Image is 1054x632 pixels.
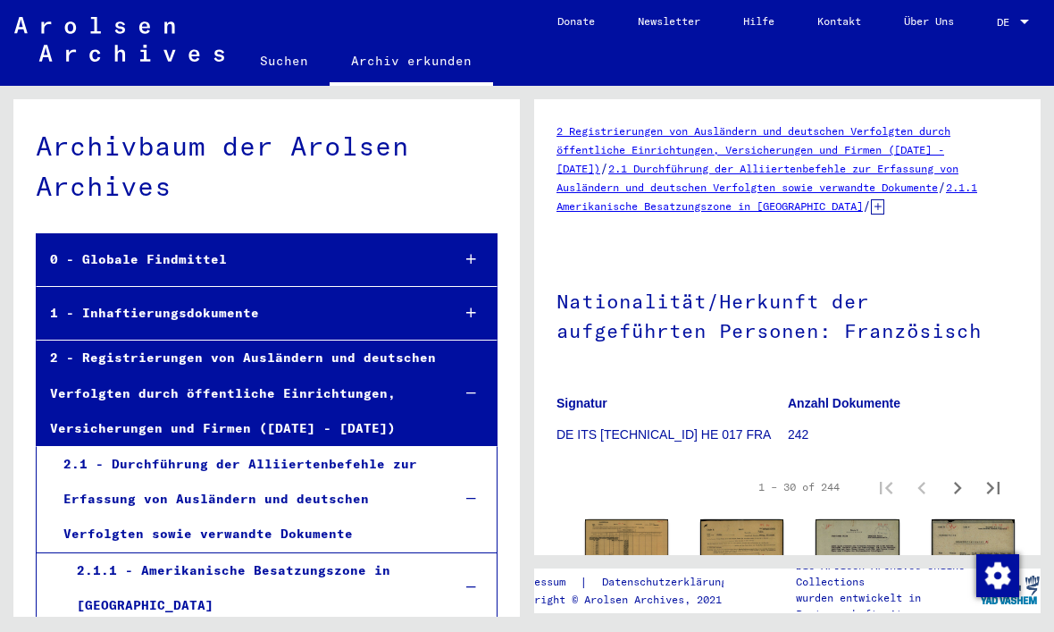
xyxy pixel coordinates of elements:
img: Zustimmung ändern [976,554,1019,597]
img: 001.jpg [585,519,668,578]
div: 2.1 - Durchführung der Alliiertenbefehle zur Erfassung von Ausländern und deutschen Verfolgten so... [50,447,437,552]
button: Next page [940,469,975,505]
div: 2.1.1 - Amerikanische Besatzungszone in [GEOGRAPHIC_DATA] [63,553,437,623]
button: First page [868,469,904,505]
img: Arolsen_neg.svg [14,17,224,62]
div: 1 – 30 of 244 [758,479,840,495]
a: Suchen [238,39,330,82]
span: / [600,160,608,176]
h1: Nationalität/Herkunft der aufgeführten Personen: Französisch [556,260,1018,368]
a: Datenschutzerklärung [588,573,749,592]
b: Signatur [556,396,607,410]
a: Archiv erkunden [330,39,493,86]
a: 2.1 Durchführung der Alliiertenbefehle zur Erfassung von Ausländern und deutschen Verfolgten sowi... [556,162,958,194]
b: Anzahl Dokumente [788,396,900,410]
div: 2 - Registrierungen von Ausländern und deutschen Verfolgten durch öffentliche Einrichtungen, Vers... [37,341,437,446]
div: 1 - Inhaftierungsdokumente [37,296,437,331]
button: Last page [975,469,1011,505]
a: Impressum [509,573,580,592]
p: 242 [788,426,1018,444]
a: 2 Registrierungen von Ausländern und deutschen Verfolgten durch öffentliche Einrichtungen, Versic... [556,124,950,175]
span: / [938,179,946,195]
p: Copyright © Arolsen Archives, 2021 [509,592,749,608]
span: / [863,198,871,214]
span: DE [997,16,1016,29]
button: Previous page [904,469,940,505]
div: 0 - Globale Findmittel [37,242,437,277]
div: Archivbaum der Arolsen Archives [36,126,498,206]
div: | [509,573,749,592]
p: Die Arolsen Archives Online-Collections [796,558,977,590]
p: wurden entwickelt in Partnerschaft mit [796,590,977,622]
p: DE ITS [TECHNICAL_ID] HE 017 FRA [556,426,787,444]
